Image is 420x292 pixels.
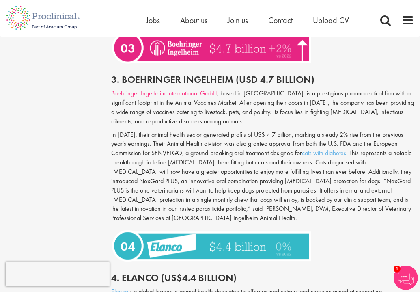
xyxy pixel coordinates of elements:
a: Contact [268,15,293,26]
p: In [DATE], their animal health sector generated profits of US$ 4.7 billion, marking a steady 2% r... [111,131,414,223]
a: Jobs [146,15,160,26]
h2: 3. Boehringer Ingelheim (USD 4.7 Billion) [111,75,414,85]
a: About us [180,15,207,26]
a: Boehringer Ingelheim International GmbH [111,89,217,98]
span: 1 [394,266,401,273]
p: , based in [GEOGRAPHIC_DATA], is a prestigious pharmaceutical firm with a significant footprint i... [111,89,414,126]
a: Join us [228,15,248,26]
a: Upload CV [313,15,349,26]
iframe: reCAPTCHA [6,262,110,286]
h2: 4. Elanco (US$4.4 billion) [111,273,414,283]
img: Chatbot [394,266,418,290]
a: cats with diabetes [302,149,346,158]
